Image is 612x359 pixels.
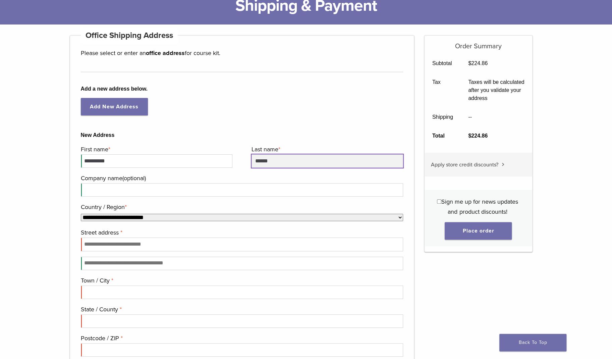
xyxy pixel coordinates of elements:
[81,28,178,44] h4: Office Shipping Address
[425,73,461,108] th: Tax
[81,304,402,314] label: State / County
[122,174,146,182] span: (optional)
[468,114,472,120] span: --
[441,198,518,215] span: Sign me up for news updates and product discounts!
[81,85,403,93] b: Add a new address below.
[468,60,488,66] bdi: 224.86
[445,222,512,240] button: Place order
[437,199,441,204] input: Sign me up for news updates and product discounts!
[468,60,471,66] span: $
[81,275,402,286] label: Town / City
[461,73,532,108] td: Taxes will be calculated after you validate your address
[81,48,403,58] p: Please select or enter an for course kit.
[425,126,461,145] th: Total
[425,54,461,73] th: Subtotal
[425,108,461,126] th: Shipping
[81,144,231,154] label: First name
[81,333,402,343] label: Postcode / ZIP
[81,202,402,212] label: Country / Region
[252,144,401,154] label: Last name
[502,163,504,166] img: caret.svg
[81,227,402,238] label: Street address
[81,173,402,183] label: Company name
[499,334,566,351] a: Back To Top
[146,49,185,57] strong: office address
[468,133,488,139] bdi: 224.86
[425,36,532,50] h5: Order Summary
[81,98,148,115] a: Add New Address
[468,133,471,139] span: $
[81,131,403,139] b: New Address
[431,161,498,168] span: Apply store credit discounts?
